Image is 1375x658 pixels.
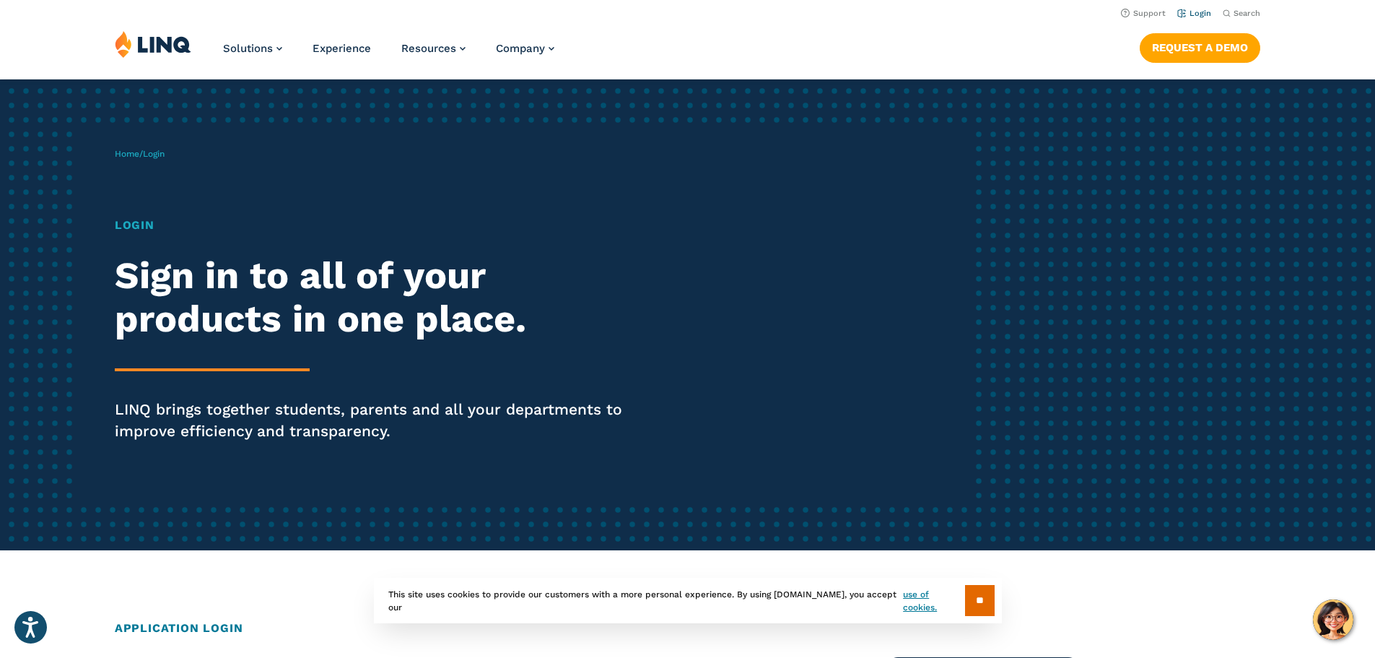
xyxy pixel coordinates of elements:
span: / [115,149,165,159]
a: use of cookies. [903,588,964,614]
a: Company [496,42,554,55]
div: This site uses cookies to provide our customers with a more personal experience. By using [DOMAIN... [374,578,1002,623]
span: Resources [401,42,456,55]
h2: Sign in to all of your products in one place. [115,254,645,341]
nav: Primary Navigation [223,30,554,78]
a: Experience [313,42,371,55]
a: Support [1121,9,1166,18]
span: Search [1234,9,1260,18]
span: Company [496,42,545,55]
h1: Login [115,217,645,234]
button: Hello, have a question? Let’s chat. [1313,599,1353,640]
a: Login [1177,9,1211,18]
span: Solutions [223,42,273,55]
p: LINQ brings together students, parents and all your departments to improve efficiency and transpa... [115,399,645,442]
nav: Button Navigation [1140,30,1260,62]
span: Login [143,149,165,159]
a: Solutions [223,42,282,55]
a: Home [115,149,139,159]
a: Request a Demo [1140,33,1260,62]
img: LINQ | K‑12 Software [115,30,191,58]
button: Open Search Bar [1223,8,1260,19]
a: Resources [401,42,466,55]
